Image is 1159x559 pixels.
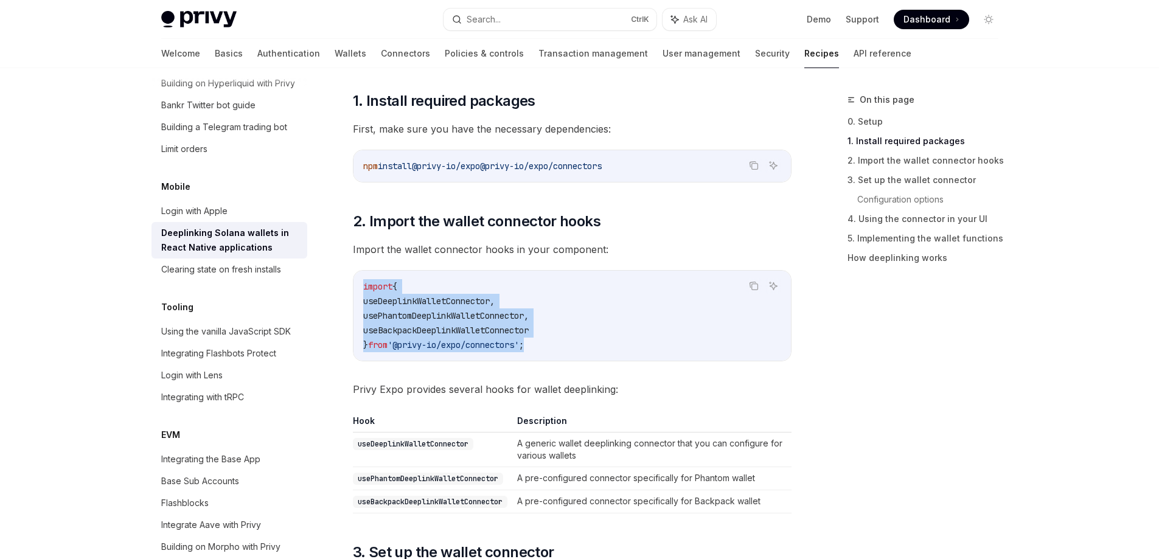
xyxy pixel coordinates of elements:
[512,490,792,513] td: A pre-configured connector specifically for Backpack wallet
[151,514,307,536] a: Integrate Aave with Privy
[353,120,792,137] span: First, make sure you have the necessary dependencies:
[257,39,320,68] a: Authentication
[746,278,762,294] button: Copy the contents from the code block
[683,13,708,26] span: Ask AI
[161,390,244,404] div: Integrating with tRPC
[480,161,602,172] span: @privy-io/expo/connectors
[804,39,839,68] a: Recipes
[161,226,300,255] div: Deeplinking Solana wallets in React Native applications
[412,161,480,172] span: @privy-io/expo
[363,339,368,350] span: }
[353,212,600,231] span: 2. Import the wallet connector hooks
[151,321,307,342] a: Using the vanilla JavaScript SDK
[512,432,792,467] td: A generic wallet deeplinking connector that you can configure for various wallets
[363,161,378,172] span: npm
[161,428,180,442] h5: EVM
[151,116,307,138] a: Building a Telegram trading bot
[353,91,535,111] span: 1. Install required packages
[161,98,256,113] div: Bankr Twitter bot guide
[353,496,507,508] code: useBackpackDeeplinkWalletConnector
[854,39,911,68] a: API reference
[363,296,490,307] span: useDeeplinkWalletConnector
[490,296,495,307] span: ,
[631,15,649,24] span: Ctrl K
[161,39,200,68] a: Welcome
[151,94,307,116] a: Bankr Twitter bot guide
[847,131,1008,151] a: 1. Install required packages
[847,209,1008,229] a: 4. Using the connector in your UI
[151,536,307,558] a: Building on Morpho with Privy
[161,262,281,277] div: Clearing state on fresh installs
[519,339,524,350] span: ;
[353,415,512,432] th: Hook
[161,142,207,156] div: Limit orders
[151,448,307,470] a: Integrating the Base App
[538,39,648,68] a: Transaction management
[765,278,781,294] button: Ask AI
[161,540,280,554] div: Building on Morpho with Privy
[807,13,831,26] a: Demo
[161,474,239,488] div: Base Sub Accounts
[444,9,656,30] button: Search...CtrlK
[847,112,1008,131] a: 0. Setup
[860,92,914,107] span: On this page
[378,161,412,172] span: install
[368,339,388,350] span: from
[524,310,529,321] span: ,
[151,200,307,222] a: Login with Apple
[846,13,879,26] a: Support
[151,386,307,408] a: Integrating with tRPC
[151,259,307,280] a: Clearing state on fresh installs
[161,204,228,218] div: Login with Apple
[151,492,307,514] a: Flashblocks
[746,158,762,173] button: Copy the contents from the code block
[161,518,261,532] div: Integrate Aave with Privy
[161,346,276,361] div: Integrating Flashbots Protect
[363,281,392,292] span: import
[979,10,998,29] button: Toggle dark mode
[847,229,1008,248] a: 5. Implementing the wallet functions
[512,467,792,490] td: A pre-configured connector specifically for Phantom wallet
[151,138,307,160] a: Limit orders
[161,368,223,383] div: Login with Lens
[894,10,969,29] a: Dashboard
[161,300,193,314] h5: Tooling
[512,415,792,432] th: Description
[215,39,243,68] a: Basics
[765,158,781,173] button: Ask AI
[445,39,524,68] a: Policies & controls
[755,39,790,68] a: Security
[381,39,430,68] a: Connectors
[363,325,529,336] span: useBackpackDeeplinkWalletConnector
[353,438,473,450] code: useDeeplinkWalletConnector
[161,496,209,510] div: Flashblocks
[151,342,307,364] a: Integrating Flashbots Protect
[467,12,501,27] div: Search...
[161,179,190,194] h5: Mobile
[847,170,1008,190] a: 3. Set up the wallet connector
[161,452,260,467] div: Integrating the Base App
[161,324,291,339] div: Using the vanilla JavaScript SDK
[161,120,287,134] div: Building a Telegram trading bot
[392,281,397,292] span: {
[353,241,792,258] span: Import the wallet connector hooks in your component:
[353,473,503,485] code: usePhantomDeeplinkWalletConnector
[151,222,307,259] a: Deeplinking Solana wallets in React Native applications
[847,248,1008,268] a: How deeplinking works
[353,381,792,398] span: Privy Expo provides several hooks for wallet deeplinking:
[161,11,237,28] img: light logo
[663,39,740,68] a: User management
[903,13,950,26] span: Dashboard
[663,9,716,30] button: Ask AI
[847,151,1008,170] a: 2. Import the wallet connector hooks
[388,339,519,350] span: '@privy-io/expo/connectors'
[335,39,366,68] a: Wallets
[151,470,307,492] a: Base Sub Accounts
[151,364,307,386] a: Login with Lens
[363,310,524,321] span: usePhantomDeeplinkWalletConnector
[857,190,1008,209] a: Configuration options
